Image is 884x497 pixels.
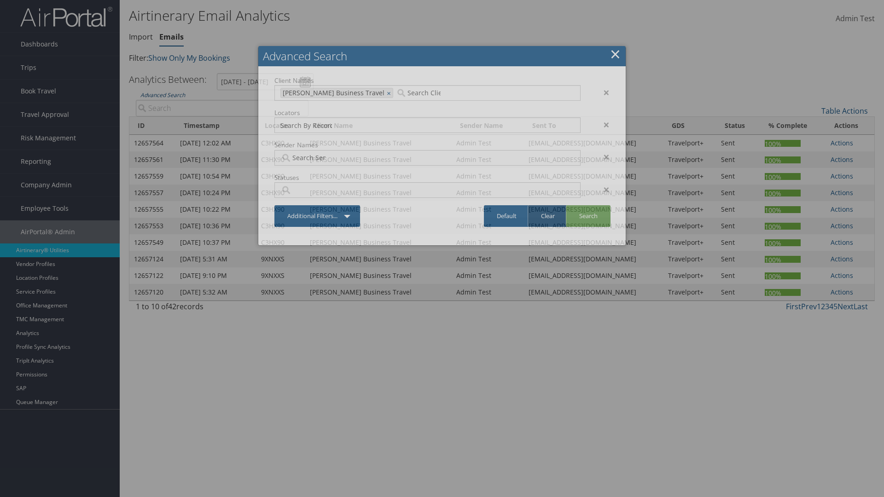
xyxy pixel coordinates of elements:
label: Statuses [274,173,581,182]
div: × [587,87,616,98]
a: Close [610,45,621,63]
div: × [587,151,616,162]
input: Search By Record Locator [280,121,332,130]
div: × [587,119,616,130]
a: Clear [528,205,568,227]
a: × [387,88,393,98]
label: Sender Names [274,140,581,150]
input: Search Sender [280,153,332,162]
a: Additional Filters... [274,205,360,227]
a: Search [566,205,611,227]
h2: Advanced Search [258,46,626,66]
span: [PERSON_NAME] Business Travel [281,88,384,98]
input: Search Client [395,88,447,98]
label: Locators [274,108,581,117]
a: Default [484,205,529,227]
div: × [587,184,616,195]
label: Client Names [274,76,581,85]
